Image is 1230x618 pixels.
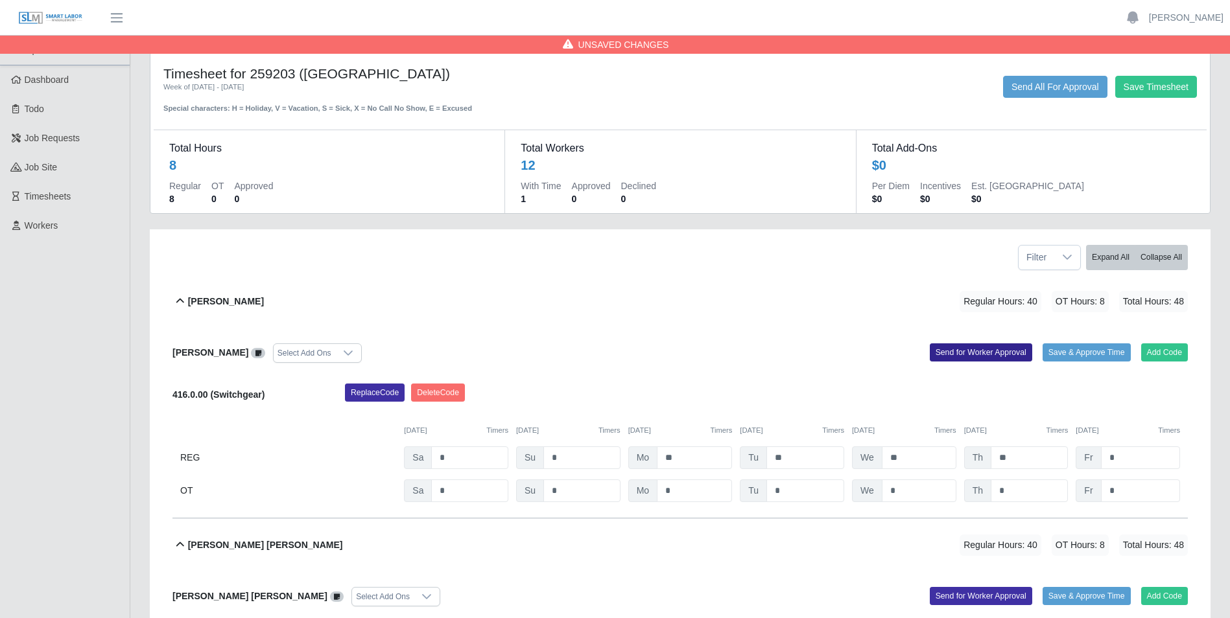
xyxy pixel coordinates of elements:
[25,104,44,114] span: Todo
[1076,479,1101,502] span: Fr
[211,179,224,192] dt: OT
[628,446,657,469] span: Mo
[345,383,405,402] button: ReplaceCode
[404,446,432,469] span: Sa
[872,141,1191,156] dt: Total Add-Ons
[1019,246,1054,269] span: Filter
[486,425,508,436] button: Timers
[521,192,561,205] dd: 1
[163,65,583,82] h4: Timesheet for 259203 ([GEOGRAPHIC_DATA])
[169,156,176,174] div: 8
[274,344,335,362] div: Select Add Ons
[1141,587,1189,605] button: Add Code
[964,425,1069,436] div: [DATE]
[1115,76,1197,98] button: Save Timesheet
[404,479,432,502] span: Sa
[211,192,224,205] dd: 0
[1086,245,1135,270] button: Expand All
[971,179,1084,192] dt: Est. [GEOGRAPHIC_DATA]
[572,192,611,205] dd: 0
[25,133,80,143] span: Job Requests
[1119,291,1188,312] span: Total Hours: 48
[1086,245,1188,270] div: bulk actions
[521,141,840,156] dt: Total Workers
[1003,76,1107,98] button: Send All For Approval
[169,141,489,156] dt: Total Hours
[330,591,344,601] a: View/Edit Notes
[180,446,396,469] div: REG
[740,446,767,469] span: Tu
[1158,425,1180,436] button: Timers
[169,192,201,205] dd: 8
[234,179,273,192] dt: Approved
[521,179,561,192] dt: With Time
[411,383,465,402] button: DeleteCode
[930,587,1032,605] button: Send for Worker Approval
[628,425,733,436] div: [DATE]
[934,425,956,436] button: Timers
[1052,291,1109,312] span: OT Hours: 8
[234,192,273,205] dd: 0
[180,479,396,502] div: OT
[251,347,265,358] a: View/Edit Notes
[516,479,544,502] span: Su
[920,179,961,192] dt: Incentives
[1141,343,1189,361] button: Add Code
[852,425,956,436] div: [DATE]
[169,179,201,192] dt: Regular
[516,425,621,436] div: [DATE]
[578,38,669,51] span: Unsaved Changes
[920,192,961,205] dd: $0
[964,479,991,502] span: Th
[516,446,544,469] span: Su
[1043,587,1131,605] button: Save & Approve Time
[172,389,265,400] b: 416.0.00 (Switchgear)
[872,156,886,174] div: $0
[172,347,248,358] b: [PERSON_NAME]
[1076,446,1101,469] span: Fr
[163,82,583,93] div: Week of [DATE] - [DATE]
[822,425,844,436] button: Timers
[621,192,656,205] dd: 0
[172,519,1188,571] button: [PERSON_NAME] [PERSON_NAME] Regular Hours: 40 OT Hours: 8 Total Hours: 48
[971,192,1084,205] dd: $0
[18,11,83,25] img: SLM Logo
[25,74,69,85] span: Dashboard
[25,191,71,201] span: Timesheets
[628,479,657,502] span: Mo
[352,588,414,606] div: Select Add Ons
[521,156,535,174] div: 12
[872,179,910,192] dt: Per Diem
[172,591,327,601] b: [PERSON_NAME] [PERSON_NAME]
[188,538,343,552] b: [PERSON_NAME] [PERSON_NAME]
[1119,534,1188,556] span: Total Hours: 48
[960,534,1041,556] span: Regular Hours: 40
[598,425,621,436] button: Timers
[572,179,611,192] dt: Approved
[852,446,882,469] span: We
[188,295,264,308] b: [PERSON_NAME]
[621,179,656,192] dt: Declined
[25,162,58,172] span: job site
[930,343,1032,361] button: Send for Worker Approval
[1043,343,1131,361] button: Save & Approve Time
[404,425,508,436] div: [DATE]
[964,446,991,469] span: Th
[740,479,767,502] span: Tu
[172,275,1188,328] button: [PERSON_NAME] Regular Hours: 40 OT Hours: 8 Total Hours: 48
[1052,534,1109,556] span: OT Hours: 8
[872,192,910,205] dd: $0
[1076,425,1180,436] div: [DATE]
[852,479,882,502] span: We
[1149,11,1224,25] a: [PERSON_NAME]
[960,291,1041,312] span: Regular Hours: 40
[163,93,583,114] div: Special characters: H = Holiday, V = Vacation, S = Sick, X = No Call No Show, E = Excused
[740,425,844,436] div: [DATE]
[1047,425,1069,436] button: Timers
[1135,245,1188,270] button: Collapse All
[25,220,58,231] span: Workers
[711,425,733,436] button: Timers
